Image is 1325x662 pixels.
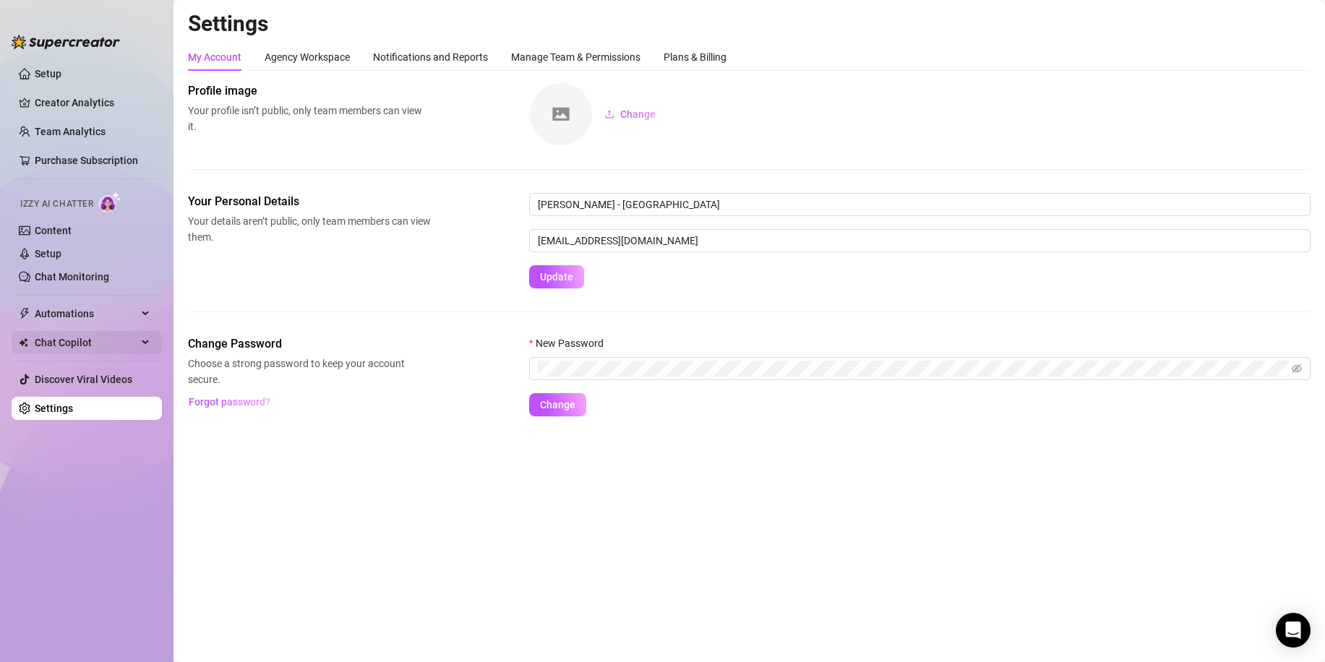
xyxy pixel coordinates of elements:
div: My Account [188,49,241,65]
div: Manage Team & Permissions [511,49,640,65]
span: Choose a strong password to keep your account secure. [188,356,431,387]
div: Plans & Billing [664,49,726,65]
span: Forgot password? [189,396,270,408]
span: Your profile isn’t public, only team members can view it. [188,103,431,134]
span: Izzy AI Chatter [20,197,93,211]
button: Update [529,265,584,288]
input: Enter name [529,193,1311,216]
span: eye-invisible [1292,364,1302,374]
a: Setup [35,248,61,259]
div: Notifications and Reports [373,49,488,65]
span: Your details aren’t public, only team members can view them. [188,213,431,245]
a: Content [35,225,72,236]
img: Chat Copilot [19,338,28,348]
h2: Settings [188,10,1311,38]
img: logo-BBDzfeDw.svg [12,35,120,49]
input: Enter new email [529,229,1311,252]
span: Automations [35,302,137,325]
button: Change [529,393,586,416]
a: Purchase Subscription [35,149,150,172]
a: Discover Viral Videos [35,374,132,385]
div: Open Intercom Messenger [1276,613,1311,648]
span: thunderbolt [19,308,30,319]
span: Change [620,108,656,120]
span: Change Password [188,335,431,353]
img: square-placeholder.png [530,83,592,145]
img: AI Chatter [99,192,121,212]
button: Change [593,103,667,126]
span: Your Personal Details [188,193,431,210]
div: Agency Workspace [265,49,350,65]
span: Profile image [188,82,431,100]
label: New Password [529,335,613,351]
input: New Password [538,361,1289,377]
a: Setup [35,68,61,79]
a: Settings [35,403,73,414]
span: Chat Copilot [35,331,137,354]
span: upload [604,109,614,119]
a: Chat Monitoring [35,271,109,283]
button: Forgot password? [188,390,270,413]
a: Creator Analytics [35,91,150,114]
span: Update [540,271,573,283]
a: Team Analytics [35,126,106,137]
span: Change [540,399,575,410]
